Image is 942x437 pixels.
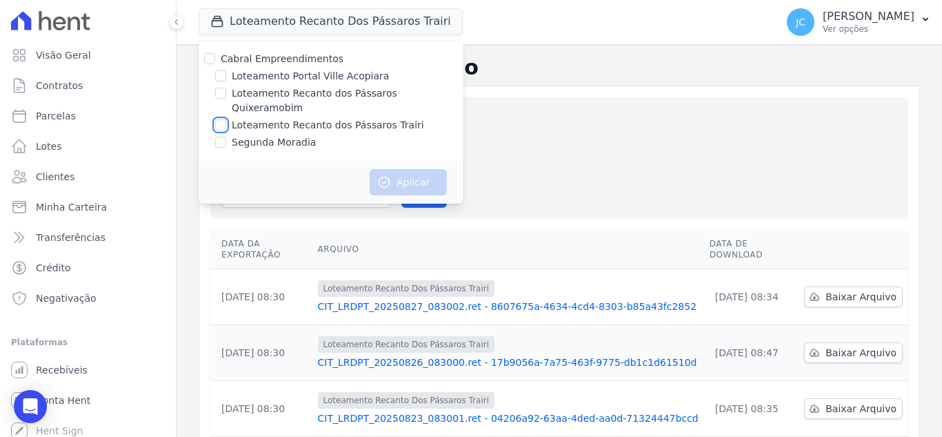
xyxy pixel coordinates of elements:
[36,363,88,377] span: Recebíveis
[804,342,903,363] a: Baixar Arquivo
[36,109,76,123] span: Parcelas
[6,356,170,384] a: Recebíveis
[796,17,805,27] span: JC
[199,8,463,35] button: Loteamento Recanto Dos Pássaros Trairi
[318,280,495,297] span: Loteamento Recanto Dos Pássaros Trairi
[6,72,170,99] a: Contratos
[210,325,312,381] td: [DATE] 08:30
[6,41,170,69] a: Visão Geral
[36,231,106,244] span: Transferências
[804,398,903,419] a: Baixar Arquivo
[36,79,83,93] span: Contratos
[823,23,914,35] p: Ver opções
[776,3,942,41] button: JC [PERSON_NAME] Ver opções
[704,325,799,381] td: [DATE] 08:47
[6,133,170,160] a: Lotes
[232,86,463,115] label: Loteamento Recanto dos Pássaros Quixeramobim
[36,394,90,407] span: Conta Hent
[36,48,91,62] span: Visão Geral
[318,411,699,425] a: CIT_LRDPT_20250823_083001.ret - 04206a92-63aa-4ded-aa0d-71324447bccd
[36,200,107,214] span: Minha Carteira
[232,135,316,150] label: Segunda Moradia
[704,230,799,269] th: Data de Download
[36,261,71,275] span: Crédito
[11,334,165,351] div: Plataformas
[318,300,699,313] a: CIT_LRDPT_20250827_083002.ret - 8607675a-4634-4cd4-8303-b85a43fc2852
[318,356,699,369] a: CIT_LRDPT_20250826_083000.ret - 17b9056a-7a75-463f-9775-db1c1d61510d
[825,290,896,304] span: Baixar Arquivo
[36,170,74,184] span: Clientes
[6,284,170,312] a: Negativação
[232,118,424,133] label: Loteamento Recanto dos Pássaros Trairi
[210,269,312,325] td: [DATE] 08:30
[6,224,170,251] a: Transferências
[318,336,495,353] span: Loteamento Recanto Dos Pássaros Trairi
[36,291,97,305] span: Negativação
[804,287,903,307] a: Baixar Arquivo
[210,381,312,437] td: [DATE] 08:30
[6,387,170,414] a: Conta Hent
[825,346,896,360] span: Baixar Arquivo
[825,402,896,416] span: Baixar Arquivo
[36,139,62,153] span: Lotes
[14,390,47,423] div: Open Intercom Messenger
[6,102,170,130] a: Parcelas
[232,69,389,84] label: Loteamento Portal Ville Acopiara
[370,169,447,195] button: Aplicar
[6,254,170,282] a: Crédito
[704,269,799,325] td: [DATE] 08:34
[199,55,920,80] h2: Exportações de Retorno
[823,10,914,23] p: [PERSON_NAME]
[318,392,495,409] span: Loteamento Recanto Dos Pássaros Trairi
[6,163,170,191] a: Clientes
[221,53,343,64] label: Cabral Empreendimentos
[210,230,312,269] th: Data da Exportação
[704,381,799,437] td: [DATE] 08:35
[6,193,170,221] a: Minha Carteira
[312,230,704,269] th: Arquivo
